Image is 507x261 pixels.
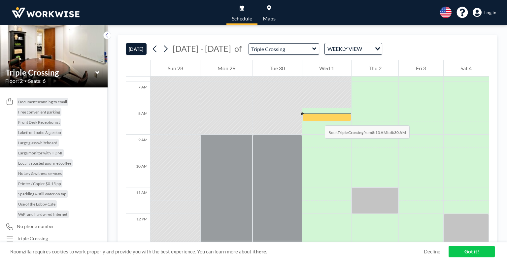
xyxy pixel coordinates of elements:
span: Book from to [325,125,410,139]
span: Free convenient parking [18,110,60,114]
b: 8:13 AM [372,130,387,135]
img: organization-logo [11,6,81,19]
span: Document scanning to email [18,99,67,104]
input: Triple Crossing [249,44,312,54]
div: 11 AM [126,187,150,214]
a: Got it! [449,246,495,257]
span: Roomzilla requires cookies to work properly and provide you with the best experience. You can lea... [10,248,424,255]
div: Wed 1 [302,60,351,77]
span: Floor: 2 [5,78,23,84]
span: WEEKLY VIEW [326,45,363,53]
div: Search for option [325,43,382,54]
a: Decline [424,248,440,255]
b: Triple Crossing [338,130,363,135]
span: Use of the Lobby Cafe [18,202,55,207]
a: Log in [473,8,496,17]
b: 8:30 AM [391,130,406,135]
span: Printer / Copier $0.15 pp [18,181,61,186]
button: [DATE] [126,43,147,55]
span: Front Desk Receptionist [18,120,60,125]
span: Maps [263,16,276,21]
span: Locally roasted gourmet coffee [18,161,71,166]
div: Triple Crossing [17,236,48,242]
div: Sun 28 [151,60,200,77]
span: Large glass whiteboard [18,140,57,145]
span: Log in [484,10,496,16]
div: Thu 2 [352,60,398,77]
div: 12 PM [126,214,150,240]
div: 9 AM [126,135,150,161]
span: of [234,44,242,54]
div: 8 AM [126,108,150,135]
span: Schedule [232,16,252,21]
div: Fri 3 [399,60,443,77]
span: Lakefront patio & gazebo [18,130,61,135]
span: Notary & witness services [18,171,62,176]
span: [DATE] - [DATE] [173,44,231,53]
input: Triple Crossing [6,68,95,77]
span: Large monitor with HDMI [18,150,62,155]
span: Seats: 6 [28,78,46,84]
div: 7 AM [126,82,150,108]
div: Sat 4 [444,60,489,77]
span: • [24,79,26,83]
span: WiFi and hardwired Internet [18,212,67,217]
div: 10 AM [126,161,150,187]
span: No phone number [17,223,54,229]
a: here. [256,248,267,254]
span: Sparkling & still water on tap [18,191,66,196]
div: Tue 30 [253,60,302,77]
div: Mon 29 [200,60,252,77]
input: Search for option [364,45,371,53]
